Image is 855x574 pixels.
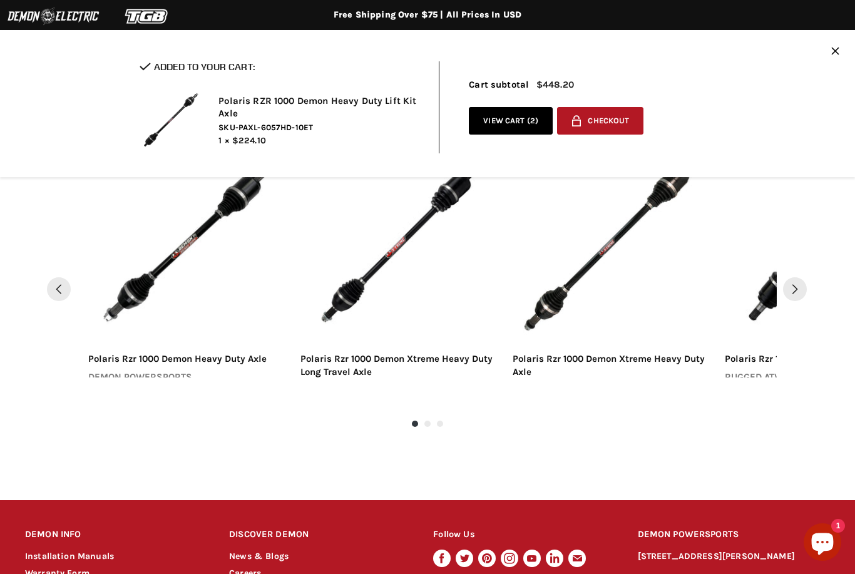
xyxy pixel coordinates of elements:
a: polaris rzr 1000 demon heavy duty axledemon powersports [88,352,280,402]
inbox-online-store-chat: Shopify online store chat [800,523,845,564]
div: polaris rzr 1000 demon heavy duty axle [88,352,280,366]
a: News & Blogs [229,551,289,561]
span: 2 [530,116,535,125]
h2: Polaris RZR 1000 Demon Heavy Duty Lift Kit Axle [218,95,420,120]
span: Checkout [588,116,629,126]
a: Polaris RZR 1000 Demon Xtreme Heavy Duty Long Travel AxlePolaris RZR 1000 Demon Xtreme Heavy Duty... [300,150,493,342]
a: Polaris RZR 1000 Demon Heavy Duty AxlePolaris RZR 1000 Demon Heavy Duty AxleSelect options [88,150,280,342]
a: polaris rzr 1000 demon xtreme heavy duty long travel axle [300,352,493,416]
img: Polaris RZR 1000 Demon Heavy Duty Lift Kit Axle [140,88,202,151]
button: Pervious [47,277,71,301]
h2: Follow Us [433,520,614,550]
span: $224.10 [232,135,266,146]
h2: DEMON POWERSPORTS [638,520,830,550]
div: demon powersports [88,371,280,384]
img: TGB Logo 2 [100,4,194,28]
form: cart checkout [553,107,644,140]
span: Cart subtotal [469,79,529,90]
a: Installation Manuals [25,551,114,561]
div: polaris rzr 1000 demon xtreme heavy duty long travel axle [300,352,493,379]
h2: DISCOVER DEMON [229,520,410,550]
span: 1 × [218,135,229,146]
button: Close [831,47,839,58]
button: Checkout [557,107,643,135]
h2: DEMON INFO [25,520,206,550]
img: Demon Electric Logo 2 [6,4,100,28]
div: polaris rzr 1000 demon xtreme heavy duty axle [513,352,705,379]
button: Next [783,277,807,301]
p: [STREET_ADDRESS][PERSON_NAME] [638,550,830,564]
span: SKU-PAXL-6057HD-10ET [218,122,420,133]
a: View cart (2) [469,107,553,135]
h2: Added to your cart: [140,61,420,72]
span: $448.20 [536,79,574,90]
